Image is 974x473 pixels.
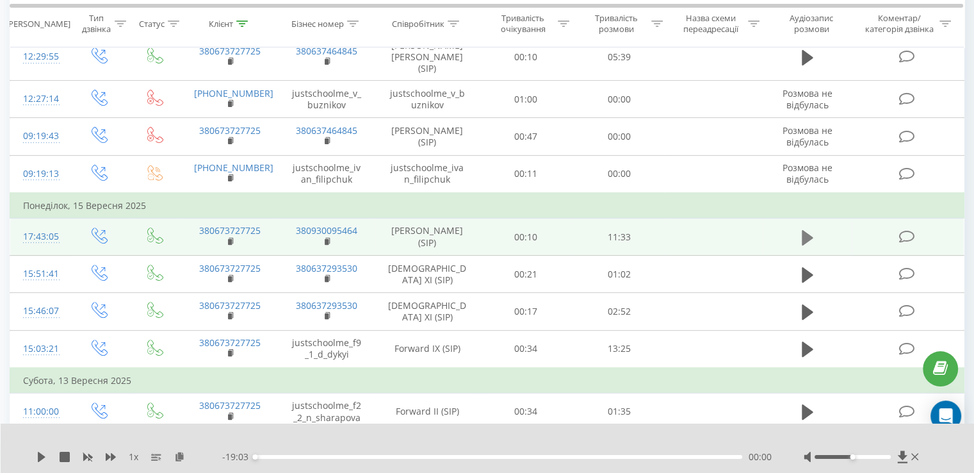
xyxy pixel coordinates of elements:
[209,19,233,29] div: Клієнт
[861,13,936,35] div: Коментар/категорія дзвінка
[480,219,572,256] td: 00:10
[296,124,357,137] a: 380637464845
[375,393,480,431] td: Forward II (SIP)
[296,299,357,311] a: 380637293530
[222,451,255,463] span: - 19:03
[291,19,344,29] div: Бізнес номер
[129,451,138,463] span: 1 x
[572,81,665,118] td: 00:00
[572,33,665,81] td: 05:39
[23,124,57,149] div: 09:19:43
[23,399,57,424] div: 11:00:00
[199,124,261,137] a: 380673727725
[375,33,480,81] td: [PERSON_NAME] [PERSON_NAME] (SIP)
[375,118,480,155] td: [PERSON_NAME] (SIP)
[296,224,357,236] a: 380930095464
[480,81,572,118] td: 01:00
[572,155,665,193] td: 00:00
[6,19,70,29] div: [PERSON_NAME]
[375,81,480,118] td: justschoolme_v_buznikov
[23,44,57,69] div: 12:29:55
[572,330,665,368] td: 13:25
[480,155,572,193] td: 00:11
[749,451,772,463] span: 00:00
[10,193,964,219] td: Понеділок, 15 Вересня 2025
[678,13,745,35] div: Назва схеми переадресації
[139,19,165,29] div: Статус
[23,299,57,324] div: 15:46:07
[194,87,273,99] a: [PHONE_NUMBER]
[491,13,555,35] div: Тривалість очікування
[572,393,665,431] td: 01:35
[850,454,855,460] div: Accessibility label
[480,393,572,431] td: 00:34
[199,399,261,411] a: 380673727725
[375,219,480,256] td: [PERSON_NAME] (SIP)
[930,401,961,431] div: Open Intercom Messenger
[81,13,111,35] div: Тип дзвінка
[783,87,832,111] span: Розмова не відбулась
[480,293,572,330] td: 00:17
[572,219,665,256] td: 11:33
[392,19,444,29] div: Співробітник
[375,293,480,330] td: [DEMOGRAPHIC_DATA] XI (SIP)
[10,368,964,394] td: Субота, 13 Вересня 2025
[480,118,572,155] td: 00:47
[199,262,261,274] a: 380673727725
[199,224,261,236] a: 380673727725
[296,262,357,274] a: 380637293530
[480,330,572,368] td: 00:34
[375,256,480,293] td: [DEMOGRAPHIC_DATA] XI (SIP)
[194,162,273,174] a: [PHONE_NUMBER]
[199,299,261,311] a: 380673727725
[23,162,57,187] div: 09:19:13
[572,118,665,155] td: 00:00
[375,330,480,368] td: Forward IX (SIP)
[774,13,849,35] div: Аудіозапис розмови
[278,155,375,193] td: justschoolme_ivan_filipchuk
[572,256,665,293] td: 01:02
[572,293,665,330] td: 02:52
[23,336,57,361] div: 15:03:21
[375,155,480,193] td: justschoolme_ivan_filipchuk
[278,393,375,431] td: justschoolme_f2_2_n_sharapova
[783,162,832,185] span: Розмова не відбулась
[783,124,832,148] span: Розмова не відбулась
[278,81,375,118] td: justschoolme_v_buznikov
[23,261,57,286] div: 15:51:41
[199,45,261,57] a: 380673727725
[584,13,648,35] div: Тривалість розмови
[199,336,261,349] a: 380673727725
[480,256,572,293] td: 00:21
[23,224,57,249] div: 17:43:05
[252,454,257,460] div: Accessibility label
[296,45,357,57] a: 380637464845
[23,87,57,112] div: 12:27:14
[480,33,572,81] td: 00:10
[278,330,375,368] td: justschoolme_f9_1_d_dykyi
